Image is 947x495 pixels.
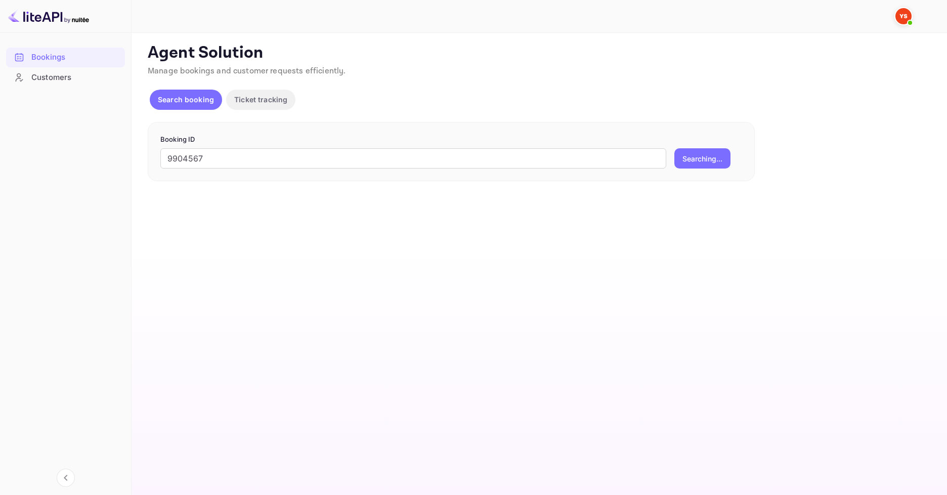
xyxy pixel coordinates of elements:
span: Manage bookings and customer requests efficiently. [148,66,346,76]
div: Bookings [31,52,120,63]
img: Yandex Support [895,8,912,24]
p: Ticket tracking [234,94,287,105]
p: Agent Solution [148,43,929,63]
div: Bookings [6,48,125,67]
img: LiteAPI logo [8,8,89,24]
button: Searching... [674,148,730,169]
a: Customers [6,68,125,87]
input: Enter Booking ID (e.g., 63782194) [160,148,666,169]
p: Search booking [158,94,214,105]
div: Customers [31,72,120,84]
div: Customers [6,68,125,88]
button: Collapse navigation [57,469,75,487]
p: Booking ID [160,135,742,145]
a: Bookings [6,48,125,66]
